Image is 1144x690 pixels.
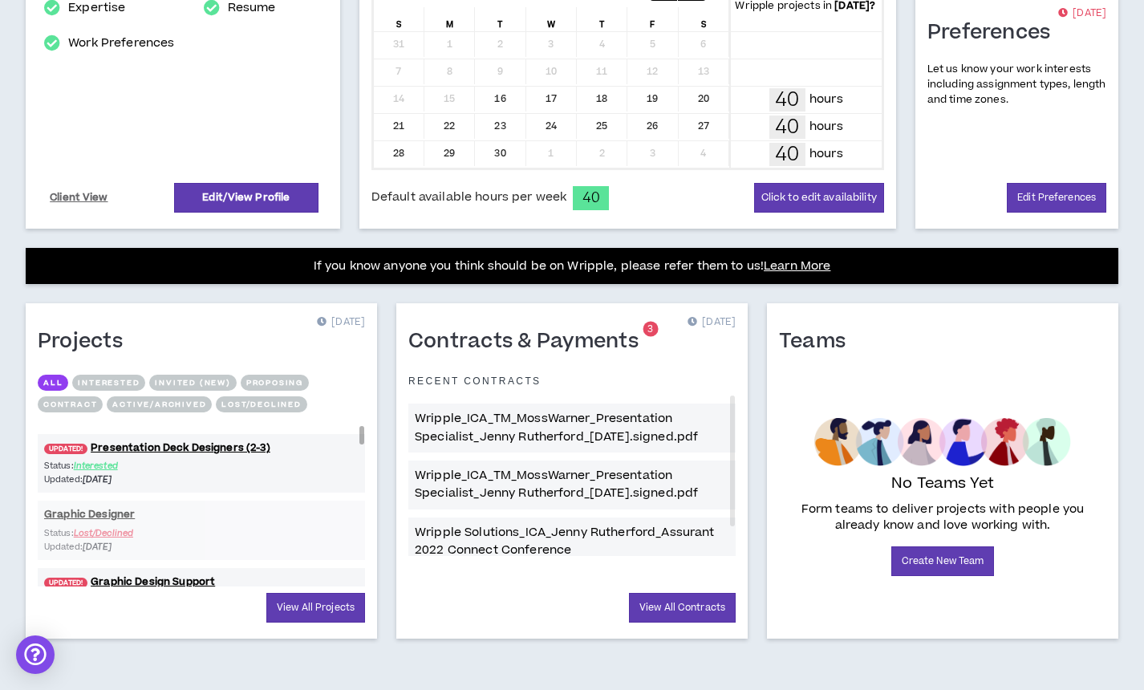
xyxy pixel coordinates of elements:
a: Client View [47,184,111,212]
p: Updated: [44,473,201,486]
div: F [627,7,678,31]
a: View All Projects [266,593,365,623]
span: Default available hours per week [371,189,566,206]
p: hours [809,91,843,108]
span: Interested [74,460,118,472]
p: hours [809,145,843,163]
a: Create New Team [891,546,995,576]
p: Let us know your work interests including assignment types, length and time zones. [927,62,1106,108]
a: Edit/View Profile [174,183,318,213]
span: UPDATED! [44,578,87,588]
p: If you know anyone you think should be on Wripple, please refer them to us! [314,257,831,276]
p: Status: [44,459,201,473]
p: Form teams to deliver projects with people you already know and love working with. [785,501,1100,534]
a: Wripple_ICA_TM_MossWarner_Presentation Specialist_Jenny Rutherford_[DATE].signed.pdf [408,404,736,453]
a: Work Preferences [68,34,174,53]
i: [DATE] [83,473,112,485]
h1: Teams [779,329,858,355]
a: Wripple Solutions_ICA_Jenny Rutherford_Assurant 2022 Connect Conference Project_T&M_[DATE]_SIGNED... [408,517,736,584]
p: Wripple Solutions_ICA_Jenny Rutherford_Assurant 2022 Connect Conference Project_T&M_[DATE]_SIGNED... [415,524,729,578]
p: [DATE] [688,315,736,331]
p: hours [809,118,843,136]
button: Active/Archived [107,396,212,412]
span: 3 [647,323,653,336]
h1: Preferences [927,20,1063,46]
div: S [679,7,729,31]
h1: Projects [38,329,135,355]
a: Edit Preferences [1007,183,1106,213]
img: empty [814,418,1070,466]
button: Lost/Declined [216,396,306,412]
a: UPDATED!Graphic Design Support [38,574,365,590]
p: [DATE] [317,315,365,331]
sup: 3 [643,322,658,337]
p: Recent Contracts [408,375,542,388]
button: Click to edit availability [754,183,884,213]
div: Open Intercom Messenger [16,635,55,674]
h1: Contracts & Payments [408,329,651,355]
div: S [374,7,424,31]
div: T [577,7,627,31]
p: Wripple_ICA_TM_MossWarner_Presentation Specialist_Jenny Rutherford_[DATE].signed.pdf [415,410,729,446]
a: UPDATED!Presentation Deck Designers (2-3) [38,440,365,456]
a: Wripple_ICA_TM_MossWarner_Presentation Specialist_Jenny Rutherford_[DATE].signed.pdf [408,461,736,509]
button: Proposing [241,375,309,391]
p: No Teams Yet [891,473,994,495]
div: M [424,7,475,31]
button: Invited (new) [149,375,236,391]
p: Wripple_ICA_TM_MossWarner_Presentation Specialist_Jenny Rutherford_[DATE].signed.pdf [415,467,729,503]
button: Contract [38,396,103,412]
button: All [38,375,68,391]
button: Interested [72,375,145,391]
div: T [475,7,525,31]
a: Learn More [764,258,830,274]
a: View All Contracts [629,593,736,623]
p: [DATE] [1058,6,1106,22]
div: W [526,7,577,31]
span: UPDATED! [44,444,87,454]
